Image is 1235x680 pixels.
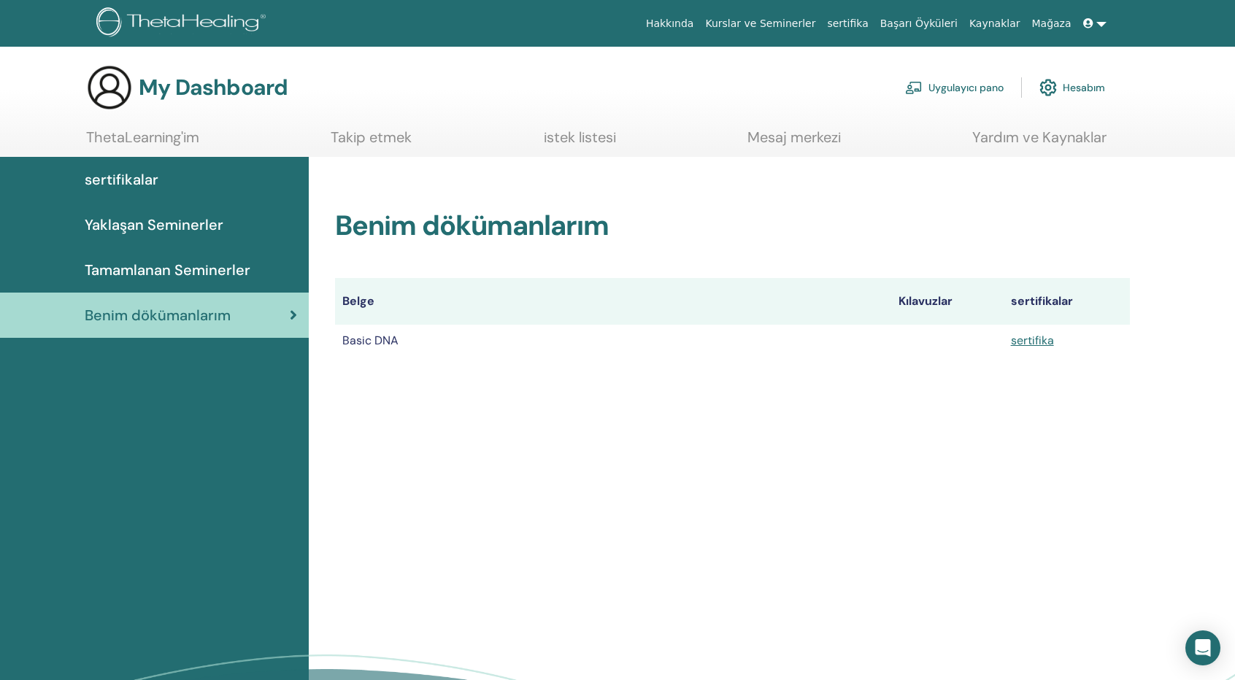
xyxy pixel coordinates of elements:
[905,72,1004,104] a: Uygulayıcı pano
[972,128,1107,157] a: Yardım ve Kaynaklar
[86,128,199,157] a: ThetaLearning'im
[699,10,821,37] a: Kurslar ve Seminerler
[1185,630,1220,665] div: Open Intercom Messenger
[1026,10,1077,37] a: Mağaza
[335,209,1130,243] h2: Benim dökümanlarım
[139,74,288,101] h3: My Dashboard
[1039,75,1057,100] img: cog.svg
[85,169,158,190] span: sertifikalar
[1039,72,1105,104] a: Hesabım
[640,10,700,37] a: Hakkında
[96,7,271,40] img: logo.png
[1004,278,1130,325] th: sertifikalar
[331,128,412,157] a: Takip etmek
[86,64,133,111] img: generic-user-icon.jpg
[747,128,841,157] a: Mesaj merkezi
[85,304,231,326] span: Benim dökümanlarım
[1011,333,1054,348] a: sertifika
[85,214,223,236] span: Yaklaşan Seminerler
[544,128,616,157] a: istek listesi
[85,259,250,281] span: Tamamlanan Seminerler
[891,278,1003,325] th: Kılavuzlar
[335,278,891,325] th: Belge
[905,81,923,94] img: chalkboard-teacher.svg
[874,10,963,37] a: Başarı Öyküleri
[963,10,1026,37] a: Kaynaklar
[335,325,891,357] td: Basic DNA
[821,10,874,37] a: sertifika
